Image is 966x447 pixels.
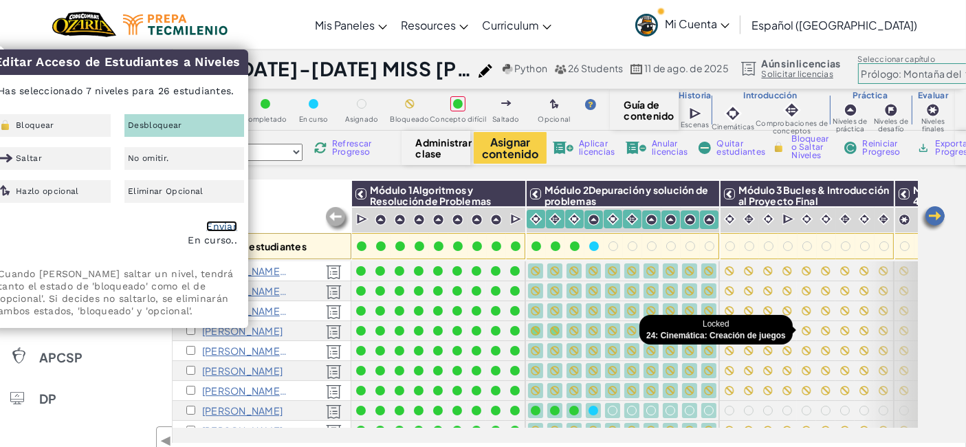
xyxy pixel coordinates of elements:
span: Saltar [16,154,42,162]
span: Python [514,62,547,74]
span: Resources [401,18,456,32]
img: IconLock.svg [771,141,786,153]
img: IconPracticeLevel.svg [684,214,696,226]
span: Aplicar licencias [579,140,615,156]
img: IconCinematic.svg [529,212,542,226]
img: IconInteractive.svg [626,212,639,226]
span: Mi Cuenta [665,17,729,31]
span: Asignado [345,116,379,123]
img: Licensed [326,404,342,419]
img: Licensed [326,285,342,300]
img: IconPracticeLevel.svg [665,214,677,226]
img: Licensed [326,305,342,320]
span: Aún sin licencias [762,58,841,69]
span: 11 de ago. de 2025 [644,62,729,74]
span: Módulo 1Algoritmos y Resolución de Problemas [370,184,491,207]
span: Niveles de práctica [829,118,871,133]
span: En curso [299,116,329,123]
a: Mi Cuenta [628,3,736,46]
img: IconInteractive.svg [877,212,890,226]
img: IconCinematic.svg [723,212,736,226]
img: IconPracticeLevel.svg [588,214,600,226]
a: Ozaria by CodeCombat logo [52,10,116,39]
a: Resources [394,6,475,43]
img: IconCinematic.svg [800,212,813,226]
img: IconCutscene.svg [356,212,369,226]
img: IconPracticeLevel.svg [432,214,444,226]
img: IconInteractive.svg [743,212,756,226]
img: IconCutscene.svg [510,212,523,226]
span: Módulo 4Diseño de Juegos y Proyecto Final [913,184,958,251]
span: Opcional [538,116,571,123]
span: Curriculum [482,18,539,32]
span: Guía de contenido [624,99,665,121]
h1: 601 [DATE]-[DATE] MISS [PERSON_NAME] [193,56,472,82]
span: Niveles finales [911,118,955,133]
img: IconChallengeLevel.svg [884,103,898,117]
img: python.png [503,64,513,74]
img: IconPracticeLevel.svg [703,214,715,226]
img: IconCapstoneLevel.svg [899,214,910,226]
img: IconInteractive.svg [782,100,802,120]
img: IconPracticeLevel.svg [394,214,406,226]
img: IconCinematic.svg [858,212,871,226]
p: Todos los estudiantes [203,241,307,252]
h3: Historia [679,90,712,101]
img: IconPracticeLevel.svg [452,214,463,226]
button: Asignar contenido [474,132,547,164]
span: Eliminar Opcional [128,187,204,195]
span: Escenas [681,121,710,129]
img: IconPracticeLevel.svg [375,214,386,226]
img: IconReset.svg [844,142,857,154]
img: IconCinematic.svg [606,212,619,226]
img: IconLicenseRevoke.svg [626,142,646,154]
span: Anular licencias [652,140,688,156]
span: Bloqueado [390,116,429,123]
span: Quitar estudiantes [716,140,765,156]
a: Solicitar licencias [762,69,841,80]
p: Adria Carreón c [202,345,288,356]
img: IconPracticeLevel.svg [490,214,502,226]
img: IconRemoveStudents.svg [699,142,711,154]
span: Módulo 2Depuración y solución de problemas [545,184,708,207]
img: Licensed [326,325,342,340]
img: IconLicenseApply.svg [553,142,573,154]
span: Niveles de desafío [871,118,911,133]
span: 26 Students [568,62,624,74]
span: Saltado [492,116,520,123]
img: Licensed [326,265,342,280]
img: Licensed [326,384,342,400]
div: Locked [639,315,793,345]
img: IconPracticeLevel.svg [413,214,425,226]
p: Sheyla mariana castro cota c [202,365,283,376]
span: Hazlo opcional [16,187,79,195]
img: IconOptionalLevel.svg [550,99,559,110]
img: MultipleUsers.png [554,64,567,74]
img: calendar.svg [630,64,643,74]
p: Jose Ernesto Elizalde Flores F [202,425,283,436]
img: IconInteractive.svg [549,212,562,226]
h3: Práctica [829,90,911,101]
img: Licensed [326,424,342,439]
h3: Introducción [712,90,829,101]
span: No omitir. [128,154,168,162]
span: Español ([GEOGRAPHIC_DATA]) [751,18,917,32]
img: Licensed [326,345,342,360]
a: Curriculum [475,6,558,43]
img: IconReload.svg [314,142,327,154]
span: Bloquear o Saltar Niveles [791,135,832,160]
h3: Evaluar [911,90,955,101]
span: Bloquear [16,121,54,129]
p: Arath Daniel Enriquez C [202,405,283,416]
img: IconHint.svg [585,99,596,110]
img: IconCinematic.svg [762,212,775,226]
p: Laila Isabel Terrazas Bautista B [202,325,283,336]
a: Mis Paneles [308,6,394,43]
img: avatar [635,14,658,36]
img: IconPracticeLevel.svg [844,103,857,117]
span: Reiniciar Progreso [862,140,905,156]
img: Arrow_Left_Inactive.png [324,206,351,233]
span: Comprobaciones de conceptos [755,120,830,135]
a: Español ([GEOGRAPHIC_DATA]) [745,6,924,43]
img: iconPencil.svg [479,64,492,78]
